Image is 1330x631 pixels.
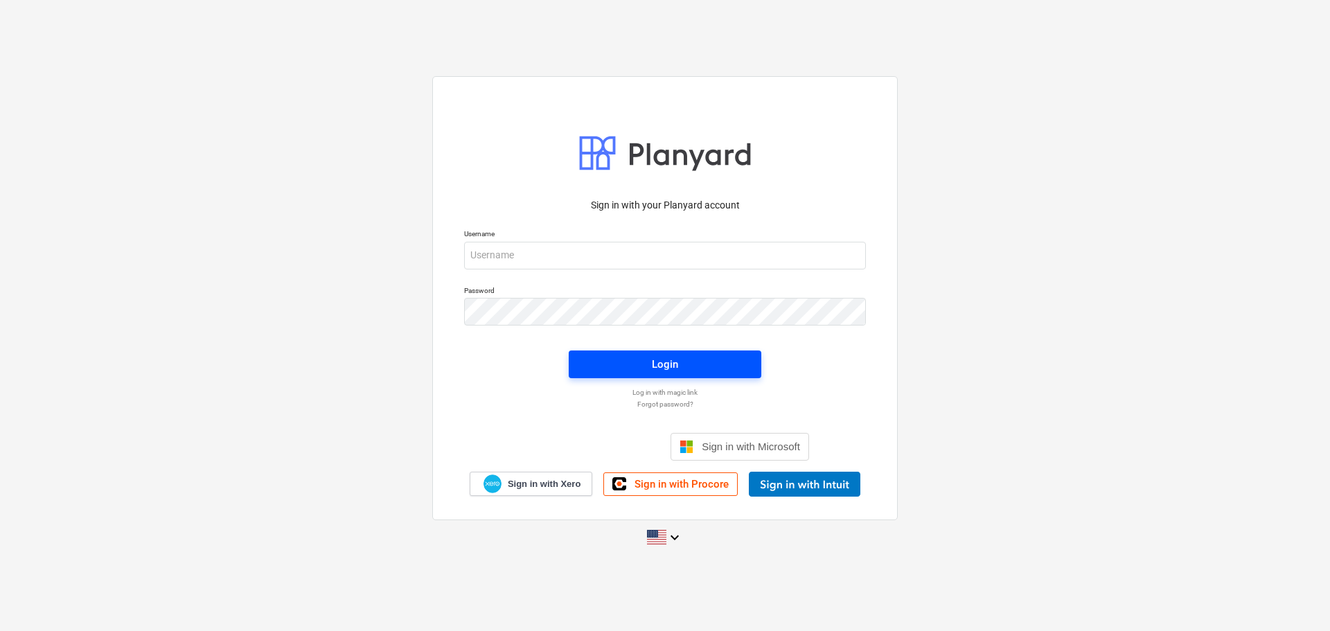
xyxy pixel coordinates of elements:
[514,432,666,462] iframe: Sign in with Google Button
[652,355,678,373] div: Login
[603,472,738,496] a: Sign in with Procore
[666,529,683,546] i: keyboard_arrow_down
[702,441,800,452] span: Sign in with Microsoft
[484,474,502,493] img: Xero logo
[464,242,866,269] input: Username
[464,198,866,213] p: Sign in with your Planyard account
[680,440,693,454] img: Microsoft logo
[470,472,593,496] a: Sign in with Xero
[464,286,866,298] p: Password
[508,478,580,490] span: Sign in with Xero
[457,400,873,409] a: Forgot password?
[635,478,729,490] span: Sign in with Procore
[457,388,873,397] a: Log in with magic link
[464,229,866,241] p: Username
[569,350,761,378] button: Login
